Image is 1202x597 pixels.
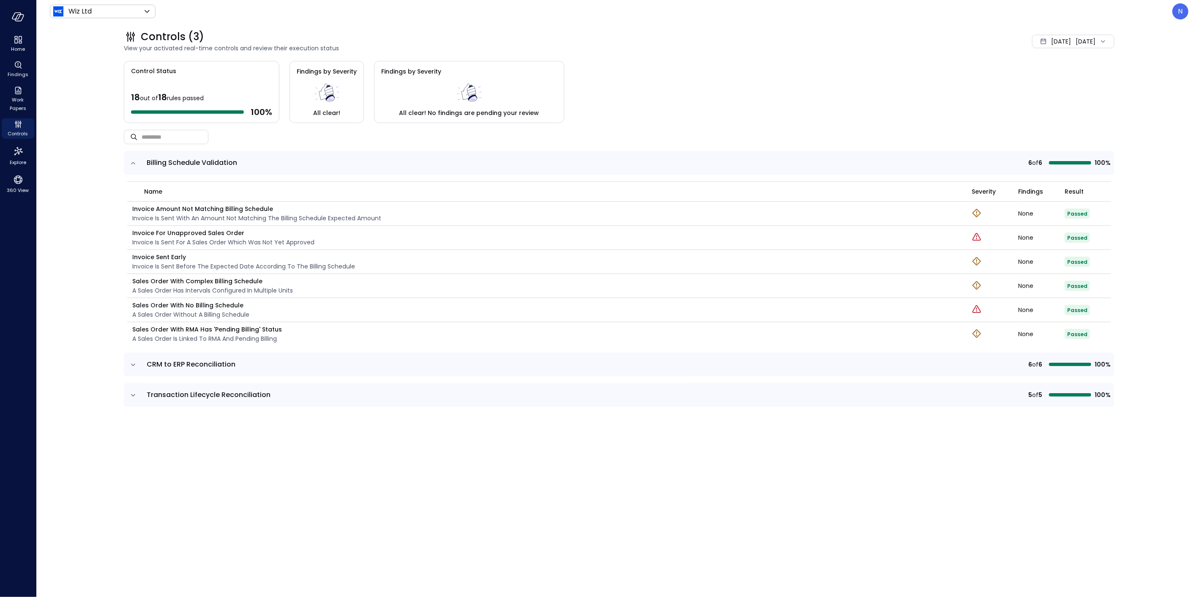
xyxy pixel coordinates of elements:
[2,118,34,139] div: Controls
[132,310,249,319] p: A sales order without a billing schedule
[1038,158,1042,167] span: 6
[1018,331,1065,337] div: None
[1095,390,1109,400] span: 100%
[1065,187,1084,196] span: Result
[1018,283,1065,289] div: None
[1051,37,1071,46] span: [DATE]
[1032,158,1038,167] span: of
[141,30,204,44] span: Controls (3)
[2,34,34,54] div: Home
[132,286,293,295] p: A sales order has intervals configured in multiple units
[1095,158,1109,167] span: 100%
[972,329,982,340] div: Warning
[972,256,982,267] div: Warning
[124,61,176,76] span: Control Status
[1067,282,1087,290] span: Passed
[132,301,249,310] p: Sales Order with no Billing Schedule
[140,94,158,102] span: out of
[1018,259,1065,265] div: None
[129,391,137,400] button: expand row
[313,108,340,118] span: All clear!
[1028,390,1032,400] span: 5
[1018,235,1065,241] div: None
[1067,307,1087,314] span: Passed
[5,96,31,112] span: Work Papers
[132,325,282,334] p: Sales Order with RMA has 'Pending Billing' status
[381,67,441,76] span: Findings by Severity
[53,6,63,16] img: Icon
[7,186,29,194] span: 360 View
[1018,211,1065,216] div: None
[68,6,92,16] p: Wiz Ltd
[2,144,34,167] div: Explore
[2,59,34,79] div: Findings
[132,277,293,286] p: Sales Order with Complex Billing Schedule
[2,85,34,113] div: Work Papers
[1067,234,1087,241] span: Passed
[1067,331,1087,338] span: Passed
[167,94,204,102] span: rules passed
[144,187,162,196] span: name
[1028,360,1032,369] span: 6
[132,228,314,238] p: Invoice for Unapproved Sales Order
[8,70,28,79] span: Findings
[972,304,982,315] div: Critical
[1095,360,1109,369] span: 100%
[1032,390,1038,400] span: of
[972,208,982,219] div: Warning
[132,214,381,223] p: Invoice is sent with an amount not matching the billing schedule expected amount
[297,67,357,76] span: Findings by Severity
[972,280,982,291] div: Warning
[1038,360,1042,369] span: 6
[1018,187,1043,196] span: Findings
[972,232,982,243] div: Critical
[132,262,355,271] p: Invoice is sent before the expected date according to the billing schedule
[132,252,355,262] p: Invoice Sent Early
[1178,6,1183,16] p: N
[1067,258,1087,266] span: Passed
[1067,210,1087,217] span: Passed
[147,158,237,167] span: Billing Schedule Validation
[147,359,235,369] span: CRM to ERP Reconciliation
[129,361,137,369] button: expand row
[132,238,314,247] p: Invoice is sent for a sales order which was not yet approved
[251,107,272,118] span: 100 %
[1018,307,1065,313] div: None
[399,108,539,118] span: All clear! No findings are pending your review
[147,390,270,400] span: Transaction Lifecycle Reconciliation
[132,204,381,214] p: Invoice Amount not Matching Billing Schedule
[129,159,137,167] button: expand row
[132,334,282,343] p: A sales order is linked to RMA and pending billing
[1032,360,1038,369] span: of
[131,91,140,103] span: 18
[1028,158,1032,167] span: 6
[8,129,28,138] span: Controls
[158,91,167,103] span: 18
[972,187,996,196] span: Severity
[1172,3,1188,19] div: Noa Turgeman
[1038,390,1042,400] span: 5
[11,45,25,53] span: Home
[2,173,34,195] div: 360 View
[10,158,26,167] span: Explore
[124,44,864,53] span: View your activated real-time controls and review their execution status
